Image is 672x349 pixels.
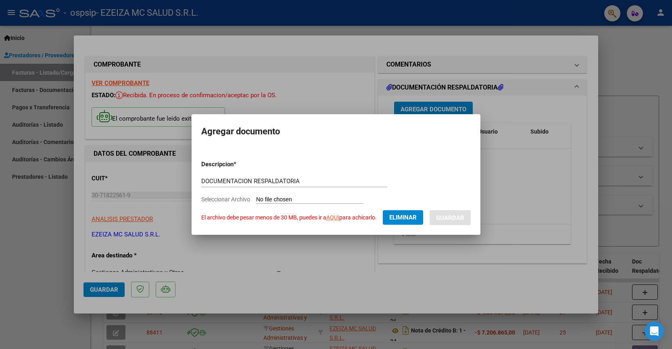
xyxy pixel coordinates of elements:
[201,160,282,169] p: Descripcion
[389,214,417,221] span: Eliminar
[383,210,423,225] button: Eliminar
[326,214,339,221] a: AQUI
[201,214,377,221] span: El archivo debe pesar menos de 30 MB, puedes ir a para achicarlo.
[436,214,464,222] span: Guardar
[645,322,664,341] div: Open Intercom Messenger
[201,196,250,203] span: Seleccionar Archivo
[430,210,471,225] button: Guardar
[201,124,471,139] h2: Agregar documento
